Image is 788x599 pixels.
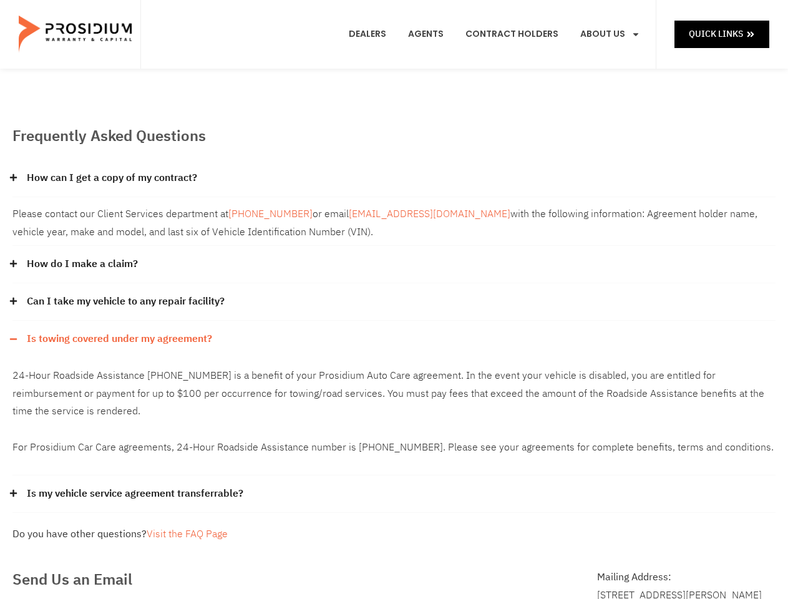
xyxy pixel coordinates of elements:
b: Mailing Address: [597,570,671,585]
a: How do I make a claim? [27,255,138,273]
div: Can I take my vehicle to any repair facility? [12,283,776,321]
a: Contract Holders [456,11,568,57]
a: Visit the FAQ Page [147,527,228,542]
a: [PHONE_NUMBER] [228,207,313,222]
a: Is towing covered under my agreement? [27,330,212,348]
div: How can I get a copy of my contract? [12,160,776,197]
a: Quick Links [674,21,769,47]
nav: Menu [339,11,649,57]
a: [EMAIL_ADDRESS][DOMAIN_NAME] [349,207,510,222]
a: Can I take my vehicle to any repair facility? [27,293,225,311]
a: About Us [571,11,649,57]
p: 24-Hour Roadside Assistance [PHONE_NUMBER] is a benefit of your Prosidium Auto Care agreement. In... [12,367,776,457]
a: Is my vehicle service agreement transferrable? [27,485,243,503]
div: How do I make a claim? [12,246,776,283]
h2: Send Us an Email [12,568,572,591]
a: Agents [399,11,453,57]
h2: Frequently Asked Questions [12,125,776,147]
span: Quick Links [689,26,743,42]
div: Do you have other questions? [12,525,776,543]
a: How can I get a copy of my contract? [27,169,197,187]
div: How can I get a copy of my contract? [12,197,776,246]
div: Is my vehicle service agreement transferrable? [12,475,776,513]
div: Is towing covered under my agreement? [12,321,776,358]
span: Last Name [280,1,319,11]
a: Dealers [339,11,396,57]
div: Is towing covered under my agreement? [12,358,776,475]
